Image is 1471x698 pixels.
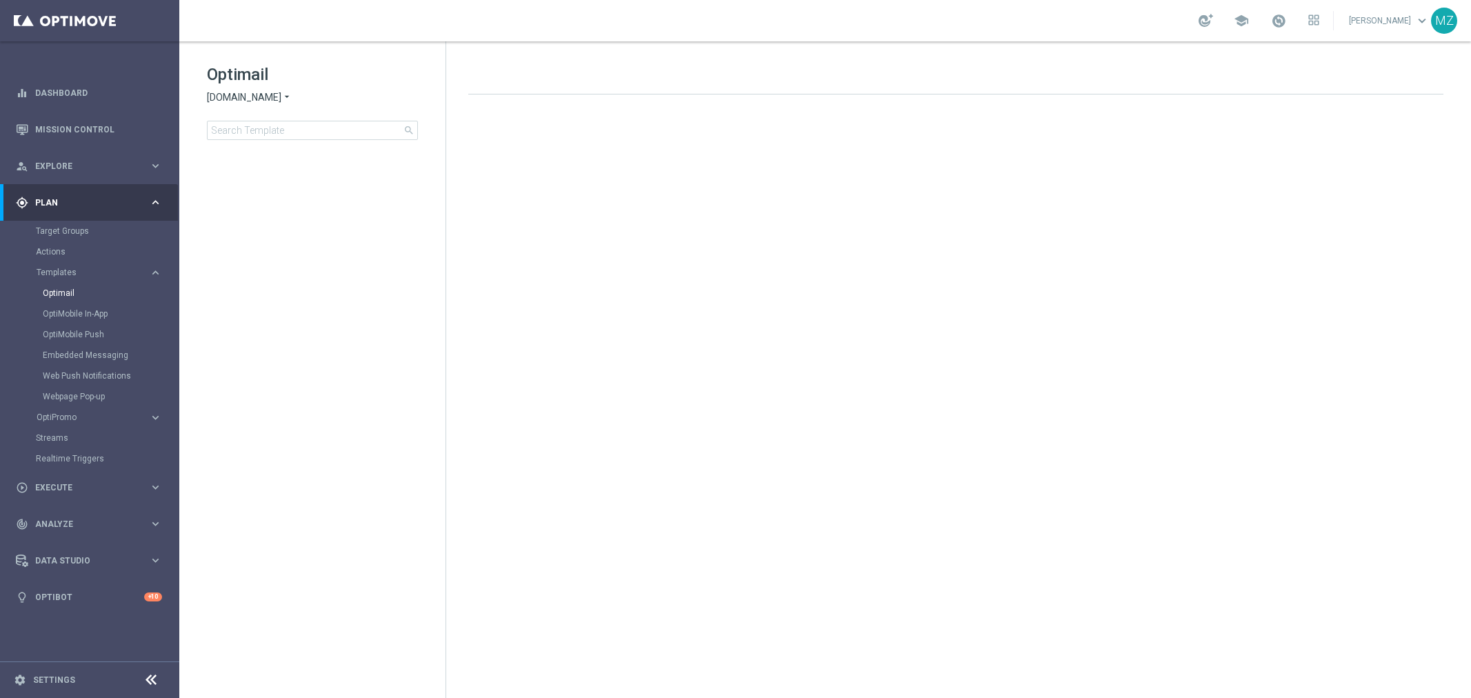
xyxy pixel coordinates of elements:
[15,124,163,135] button: Mission Control
[149,554,162,567] i: keyboard_arrow_right
[43,386,178,407] div: Webpage Pop-up
[16,481,28,494] i: play_circle_outline
[43,345,178,366] div: Embedded Messaging
[14,674,26,686] i: settings
[35,199,149,207] span: Plan
[43,308,143,319] a: OptiMobile In-App
[36,407,178,428] div: OptiPromo
[15,519,163,530] button: track_changes Analyze keyboard_arrow_right
[36,267,163,278] button: Templates keyboard_arrow_right
[36,262,178,407] div: Templates
[403,125,414,136] span: search
[43,391,143,402] a: Webpage Pop-up
[36,412,163,423] button: OptiPromo keyboard_arrow_right
[43,288,143,299] a: Optimail
[33,676,75,684] a: Settings
[15,161,163,172] button: person_search Explore keyboard_arrow_right
[207,91,281,104] span: [DOMAIN_NAME]
[16,197,28,209] i: gps_fixed
[37,268,135,277] span: Templates
[35,579,144,615] a: Optibot
[144,592,162,601] div: +10
[149,159,162,172] i: keyboard_arrow_right
[43,370,143,381] a: Web Push Notifications
[43,366,178,386] div: Web Push Notifications
[36,221,178,241] div: Target Groups
[35,74,162,111] a: Dashboard
[16,160,149,172] div: Explore
[149,411,162,424] i: keyboard_arrow_right
[1431,8,1457,34] div: MZ
[16,87,28,99] i: equalizer
[36,226,143,237] a: Target Groups
[36,432,143,443] a: Streams
[15,592,163,603] button: lightbulb Optibot +10
[36,428,178,448] div: Streams
[43,303,178,324] div: OptiMobile In-App
[16,518,28,530] i: track_changes
[16,74,162,111] div: Dashboard
[36,448,178,469] div: Realtime Triggers
[16,579,162,615] div: Optibot
[35,557,149,565] span: Data Studio
[36,241,178,262] div: Actions
[149,517,162,530] i: keyboard_arrow_right
[37,413,149,421] div: OptiPromo
[16,481,149,494] div: Execute
[16,518,149,530] div: Analyze
[43,283,178,303] div: Optimail
[35,520,149,528] span: Analyze
[15,197,163,208] button: gps_fixed Plan keyboard_arrow_right
[149,196,162,209] i: keyboard_arrow_right
[207,91,292,104] button: [DOMAIN_NAME] arrow_drop_down
[207,121,418,140] input: Search Template
[1348,10,1431,31] a: [PERSON_NAME]keyboard_arrow_down
[35,483,149,492] span: Execute
[281,91,292,104] i: arrow_drop_down
[16,197,149,209] div: Plan
[35,162,149,170] span: Explore
[16,160,28,172] i: person_search
[43,329,143,340] a: OptiMobile Push
[36,246,143,257] a: Actions
[149,266,162,279] i: keyboard_arrow_right
[207,63,418,86] h1: Optimail
[15,88,163,99] button: equalizer Dashboard
[37,413,135,421] span: OptiPromo
[149,481,162,494] i: keyboard_arrow_right
[36,453,143,464] a: Realtime Triggers
[16,111,162,148] div: Mission Control
[37,268,149,277] div: Templates
[16,591,28,604] i: lightbulb
[15,555,163,566] button: Data Studio keyboard_arrow_right
[43,324,178,345] div: OptiMobile Push
[35,111,162,148] a: Mission Control
[1234,13,1249,28] span: school
[43,350,143,361] a: Embedded Messaging
[15,482,163,493] button: play_circle_outline Execute keyboard_arrow_right
[16,555,149,567] div: Data Studio
[1414,13,1430,28] span: keyboard_arrow_down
